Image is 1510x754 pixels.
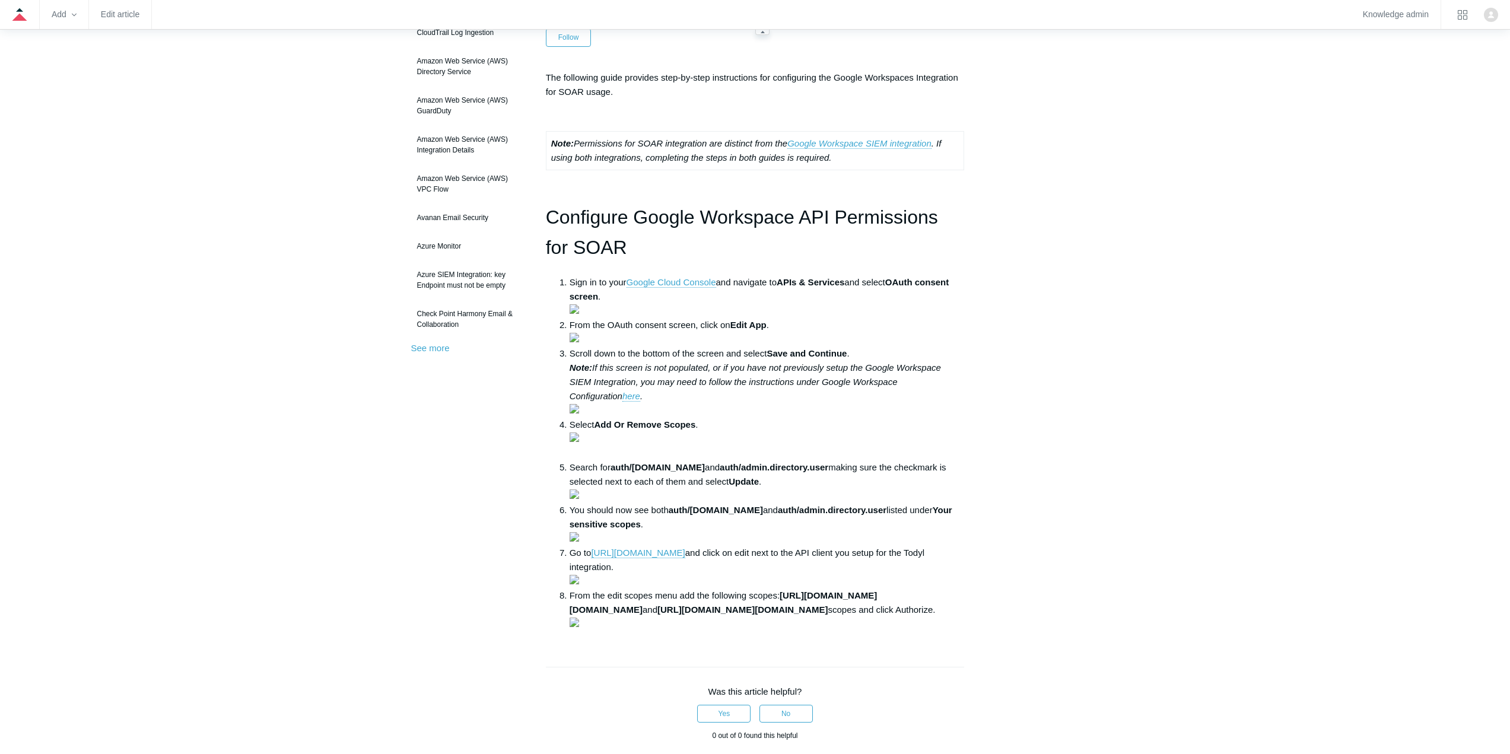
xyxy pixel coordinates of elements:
[777,277,844,287] strong: APIs & Services
[729,476,759,486] strong: Update
[546,202,965,263] h1: Configure Google Workspace API Permissions for SOAR
[657,605,828,615] strong: [URL][DOMAIN_NAME][DOMAIN_NAME]
[622,391,640,402] a: here
[411,167,528,201] a: Amazon Web Service (AWS) VPC Flow
[570,318,965,346] li: From the OAuth consent screen, click on .
[697,705,751,723] button: This article was helpful
[570,505,952,529] strong: Your sensitive scopes
[1484,8,1498,22] zd-hc-trigger: Click your profile icon to open the profile menu
[570,275,965,318] li: Sign in to your and navigate to and select .
[787,138,932,149] a: Google Workspace SIEM integration
[411,263,528,297] a: Azure SIEM Integration: key Endpoint must not be empty
[708,686,802,696] span: Was this article helpful?
[570,532,579,542] img: 33703617088915
[712,731,797,740] span: 0 out of 0 found this helpful
[669,505,763,515] strong: auth/[DOMAIN_NAME]
[411,89,528,122] a: Amazon Web Service (AWS) GuardDuty
[411,128,528,161] a: Amazon Web Service (AWS) Integration Details
[611,462,705,472] strong: auth/[DOMAIN_NAME]
[101,11,139,18] a: Edit article
[570,588,965,631] li: From the edit scopes menu add the following scopes: and scopes and click Authorize.
[570,362,941,402] em: If this screen is not populated, or if you have not previously setup the Google Workspace SIEM In...
[411,343,450,353] a: See more
[546,28,592,46] button: Follow Article
[570,575,579,584] img: 36090401909651
[411,206,528,229] a: Avanan Email Security
[570,418,965,460] li: Select .
[755,29,770,35] zd-hc-resizer: Guide navigation
[411,50,528,83] a: Amazon Web Service (AWS) Directory Service
[1484,8,1498,22] img: user avatar
[570,333,579,342] img: 33701051200019
[52,11,77,18] zd-hc-trigger: Add
[570,404,579,413] img: 33701149893651
[730,320,767,330] strong: Edit App
[720,462,828,472] strong: auth/admin.directory.user
[570,489,579,499] img: 33703625186067
[594,419,695,430] strong: Add Or Remove Scopes
[411,303,528,336] a: Check Point Harmony Email & Collaboration
[570,460,965,503] li: Search for and making sure the checkmark is selected next to each of them and select .
[570,546,965,588] li: Go to and click on edit next to the API client you setup for the Todyl integration.
[1363,11,1429,18] a: Knowledge admin
[627,277,716,288] a: Google Cloud Console
[551,138,942,163] em: Permissions for SOAR integration are distinct from the . If using both integrations, completing t...
[570,503,965,546] li: You should now see both and listed under .
[570,362,592,373] strong: Note:
[767,348,847,358] strong: Save and Continue
[570,346,965,418] li: Scroll down to the bottom of the screen and select .
[591,548,685,558] a: [URL][DOMAIN_NAME]
[551,138,574,148] strong: Note:
[570,432,579,442] img: 33703625183507
[570,304,579,314] img: 33701038857235
[411,235,528,257] a: Azure Monitor
[759,705,813,723] button: This article was not helpful
[570,618,579,627] img: 36090401921427
[546,71,965,99] p: The following guide provides step-by-step instructions for configuring the Google Workspaces Inte...
[778,505,886,515] strong: auth/admin.directory.user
